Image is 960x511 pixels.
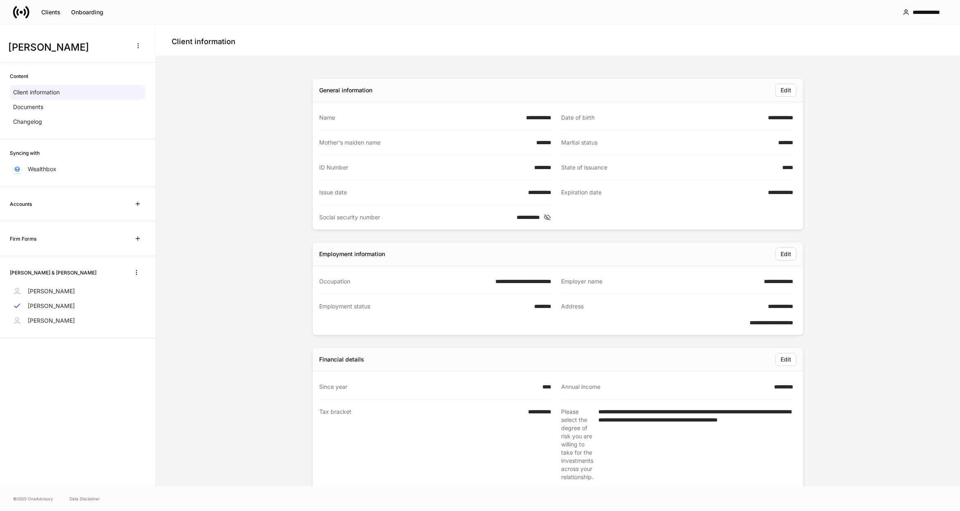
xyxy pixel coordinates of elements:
[10,85,145,100] a: Client information
[10,269,96,277] h6: [PERSON_NAME] & [PERSON_NAME]
[319,138,531,147] div: Mother's maiden name
[319,250,385,258] div: Employment information
[10,100,145,114] a: Documents
[66,6,109,19] button: Onboarding
[10,284,145,299] a: [PERSON_NAME]
[775,353,797,366] button: Edit
[319,86,372,94] div: General information
[13,103,43,111] p: Documents
[561,383,769,391] div: Annual income
[13,88,60,96] p: Client information
[319,355,364,364] div: Financial details
[41,9,60,15] div: Clients
[781,251,791,257] div: Edit
[319,213,512,221] div: Social security number
[28,302,75,310] p: [PERSON_NAME]
[172,37,235,47] h4: Client information
[319,188,523,196] div: Issue date
[319,302,529,327] div: Employment status
[71,9,103,15] div: Onboarding
[13,118,42,126] p: Changelog
[10,200,32,208] h6: Accounts
[28,287,75,295] p: [PERSON_NAME]
[561,188,763,197] div: Expiration date
[13,495,53,502] span: © 2025 OneAdvisory
[781,87,791,93] div: Edit
[10,114,145,129] a: Changelog
[319,277,490,286] div: Occupation
[10,162,145,176] a: Wealthbox
[561,114,763,122] div: Date of birth
[561,138,773,147] div: Marital status
[8,41,126,54] h3: [PERSON_NAME]
[319,383,537,391] div: Since year
[319,114,521,122] div: Name
[775,248,797,261] button: Edit
[319,163,529,172] div: ID Number
[28,165,56,173] p: Wealthbox
[775,84,797,97] button: Edit
[10,149,40,157] h6: Syncing with
[561,408,593,481] div: Please select the degree of risk you are willing to take for the investments across your relation...
[10,72,28,80] h6: Content
[561,277,759,286] div: Employer name
[319,408,523,481] div: Tax bracket
[781,357,791,362] div: Edit
[36,6,66,19] button: Clients
[10,313,145,328] a: [PERSON_NAME]
[561,163,777,172] div: State of issuance
[69,495,100,502] a: Data Disclaimer
[28,317,75,325] p: [PERSON_NAME]
[561,302,745,327] div: Address
[10,299,145,313] a: [PERSON_NAME]
[10,235,36,243] h6: Firm Forms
